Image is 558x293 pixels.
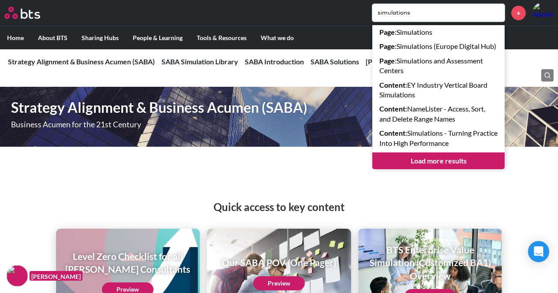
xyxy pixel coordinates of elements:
[7,265,28,286] img: F
[532,2,554,23] a: Profile
[366,57,421,66] a: [PERSON_NAME]
[532,2,554,23] img: Adrian Sempere
[11,98,386,118] h1: Strategy Alignment & Business Acumen (SABA)
[372,152,505,169] a: Load more results
[190,26,254,49] label: Tools & Resources
[4,7,56,19] a: Go home
[379,42,395,50] strong: Page
[372,39,505,53] a: Page:Simulations (Europe Digital Hub)
[511,6,526,20] a: +
[245,57,304,66] a: SABA Introduction
[254,26,301,49] label: What we do
[372,78,505,102] a: Content:EY Industry Vertical Board Simulations
[379,129,405,137] strong: Content
[62,250,194,276] h1: Level Zero Checklist for all [PERSON_NAME] Consultants
[379,56,395,65] strong: Page
[222,256,336,269] h1: Our SABA POV (One Pager)
[11,121,311,129] p: Business Acumen for the 21st Century
[4,7,40,19] img: BTS Logo
[75,26,126,49] label: Sharing Hubs
[372,126,505,150] a: Content:Simulations - Turning Practice Into High Performance
[8,57,155,66] a: Strategy Alignment & Business Acumen (SABA)
[31,26,75,49] label: About BTS
[528,241,549,262] div: Open Intercom Messenger
[161,57,238,66] a: SABA Simulation Library
[379,81,405,89] strong: Content
[311,57,359,66] a: SABA Solutions
[379,28,395,36] strong: Page
[372,102,505,126] a: Content:NameLister - Access, Sort, and Delete Range Names
[126,26,190,49] label: People & Learning
[253,276,305,290] a: Preview
[372,54,505,78] a: Page:Simulations and Assessment Centers
[364,243,496,282] h1: BTS Enterprise Value Simulation (Customized BA1) Overview
[30,271,82,281] figcaption: [PERSON_NAME]
[379,104,405,113] strong: Content
[372,25,505,39] a: Page:Simulations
